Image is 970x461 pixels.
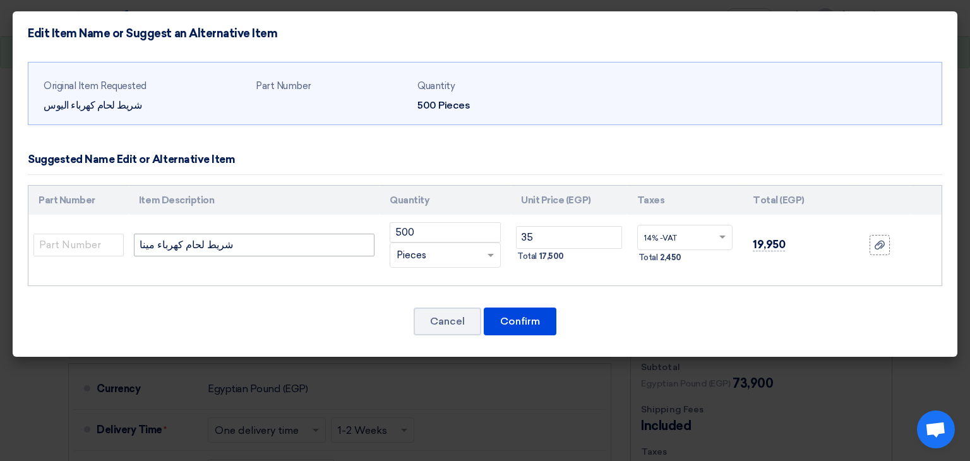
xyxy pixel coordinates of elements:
span: 2,450 [660,251,681,264]
div: شريط لحام كهرباء اليوس [44,98,246,113]
div: Quantity [417,79,569,93]
th: Total (EGP) [743,186,849,215]
th: Unit Price (EGP) [511,186,626,215]
input: Part Number [33,234,124,256]
a: دردشة مفتوحة [917,410,955,448]
span: Total [517,250,537,263]
div: Part Number [256,79,407,93]
span: Total [638,251,658,264]
input: Add Item Description [134,234,374,256]
button: Cancel [414,308,481,335]
input: Unit Price [516,226,621,249]
span: Pieces [397,248,426,263]
th: Quantity [380,186,511,215]
th: Part Number [28,186,129,215]
ng-select: VAT [637,225,733,250]
th: Taxes [627,186,743,215]
span: 17,500 [539,250,564,263]
button: Confirm [484,308,556,335]
div: 500 Pieces [417,98,569,113]
h4: Edit Item Name or Suggest an Alternative Item [28,27,277,40]
input: RFQ_STEP1.ITEMS.2.AMOUNT_TITLE [390,222,501,242]
div: Original Item Requested [44,79,246,93]
div: Suggested Name Edit or Alternative Item [28,152,235,168]
th: Item Description [129,186,380,215]
span: 19,950 [753,238,785,251]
